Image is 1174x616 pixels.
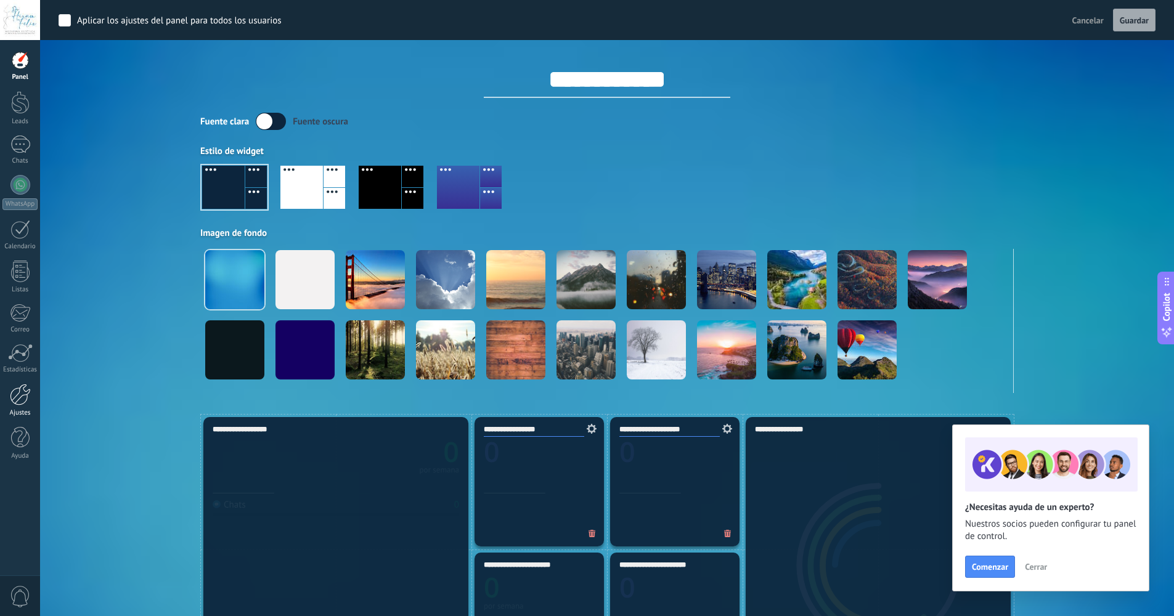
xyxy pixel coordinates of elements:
[2,243,38,251] div: Calendario
[200,227,1014,239] div: Imagen de fondo
[2,286,38,294] div: Listas
[1025,562,1047,571] span: Cerrar
[2,73,38,81] div: Panel
[1019,557,1053,576] button: Cerrar
[1160,293,1173,322] span: Copilot
[2,452,38,460] div: Ayuda
[972,562,1008,571] span: Comenzar
[77,15,282,27] div: Aplicar los ajustes del panel para todos los usuarios
[2,326,38,334] div: Correo
[2,118,38,126] div: Leads
[965,518,1136,543] span: Nuestros socios pueden configurar tu panel de control.
[200,145,1014,157] div: Estilo de widget
[293,116,348,128] div: Fuente oscura
[1067,11,1109,30] button: Cancelar
[2,409,38,417] div: Ajustes
[200,116,249,128] div: Fuente clara
[965,501,1136,513] h2: ¿Necesitas ayuda de un experto?
[2,198,38,210] div: WhatsApp
[965,556,1015,578] button: Comenzar
[1072,15,1104,26] span: Cancelar
[2,157,38,165] div: Chats
[2,366,38,374] div: Estadísticas
[1120,16,1149,25] span: Guardar
[1113,9,1156,32] button: Guardar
